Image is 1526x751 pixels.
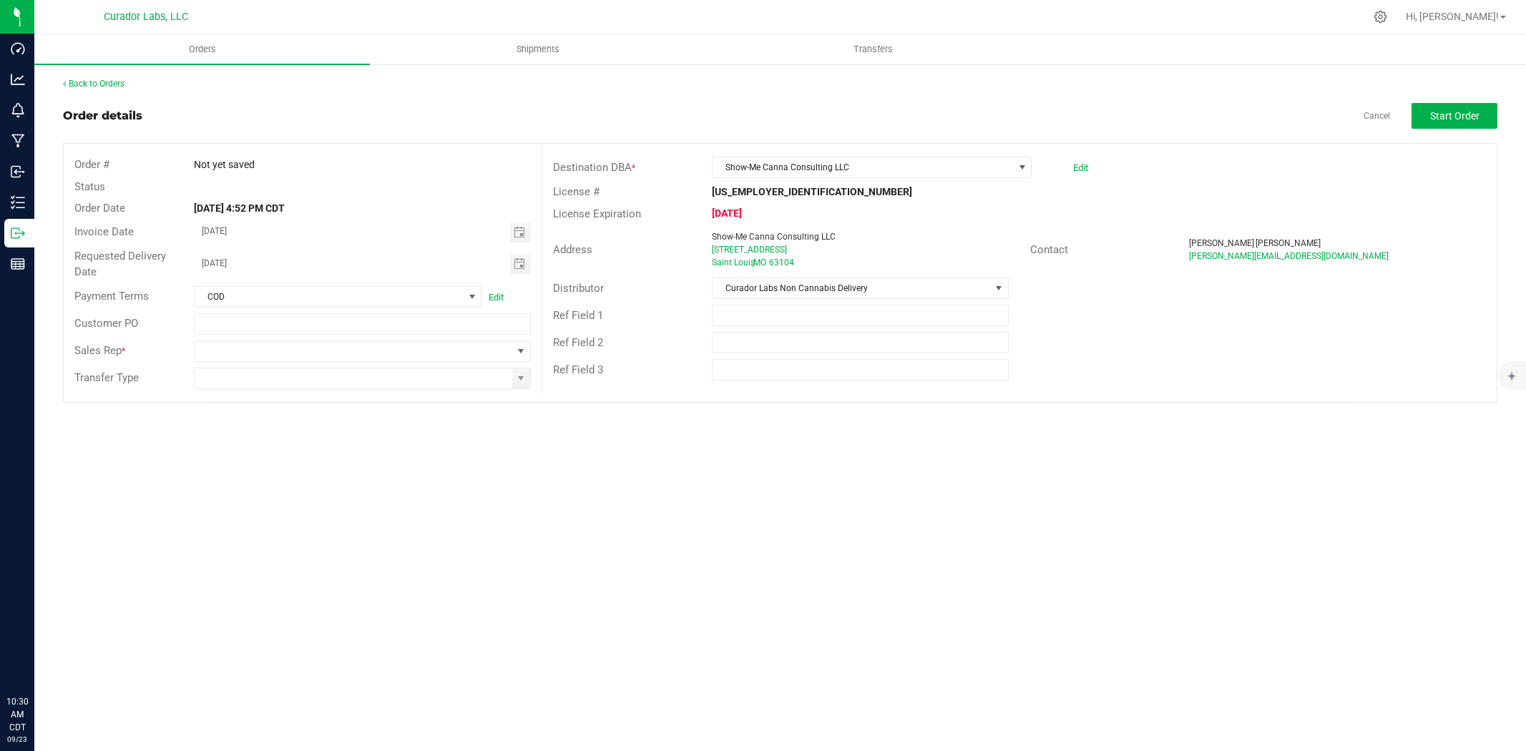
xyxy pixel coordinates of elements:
p: 10:30 AM CDT [6,695,28,734]
span: License # [553,185,600,198]
p: 09/23 [6,734,28,745]
span: Curador Labs, LLC [104,11,188,23]
span: Sales Rep [74,344,122,357]
inline-svg: Monitoring [11,103,25,117]
span: COD [195,287,463,307]
div: Manage settings [1371,10,1389,24]
span: Status [74,180,105,193]
span: Order Date [74,202,125,215]
span: Curador Labs Non Cannabis Delivery [713,278,990,298]
span: Contact [1030,243,1068,256]
span: 63104 [769,257,794,267]
span: Ref Field 1 [553,309,603,322]
span: Toggle calendar [510,222,531,242]
div: Order details [63,107,142,124]
button: Start Order [1412,103,1497,129]
a: Cancel [1364,110,1390,122]
inline-svg: Inventory [11,195,25,210]
inline-svg: Outbound [11,226,25,240]
span: Order # [74,158,109,171]
span: Ref Field 2 [553,336,603,349]
span: Show-Me Canna Consulting LLC [713,157,1013,177]
a: Edit [1073,162,1088,173]
span: Distributor [553,282,604,295]
strong: [US_EMPLOYER_IDENTIFICATION_NUMBER] [712,186,912,197]
span: [PERSON_NAME] [1189,238,1254,248]
span: [PERSON_NAME][EMAIL_ADDRESS][DOMAIN_NAME] [1189,251,1389,261]
span: Show-Me Canna Consulting LLC [712,232,836,242]
span: Hi, [PERSON_NAME]! [1406,11,1499,22]
inline-svg: Analytics [11,72,25,87]
span: Not yet saved [194,159,255,170]
span: Payment Terms [74,290,149,303]
inline-svg: Reports [11,257,25,271]
iframe: Resource center unread badge [42,634,59,652]
span: Requested Delivery Date [74,250,166,279]
span: Saint Louis [712,257,755,267]
a: Orders [34,34,370,64]
span: [PERSON_NAME] [1256,238,1321,248]
span: Transfers [834,43,912,56]
span: Address [553,243,592,256]
span: Start Order [1430,110,1479,122]
inline-svg: Inbound [11,165,25,179]
iframe: Resource center [14,637,57,679]
span: , [752,257,753,267]
strong: [DATE] 4:52 PM CDT [194,202,285,214]
a: Back to Orders [63,79,124,89]
a: Edit [489,292,504,303]
span: MO [753,257,766,267]
strong: [DATE] [712,207,742,219]
span: License Expiration [553,207,641,220]
inline-svg: Dashboard [11,41,25,56]
span: Orders [170,43,235,56]
inline-svg: Manufacturing [11,134,25,148]
span: Customer PO [74,317,138,330]
span: Shipments [497,43,579,56]
span: Invoice Date [74,225,134,238]
span: Toggle calendar [510,254,531,274]
span: Transfer Type [74,371,139,384]
span: Destination DBA [553,161,632,174]
a: Transfers [705,34,1041,64]
span: Ref Field 3 [553,363,603,376]
a: Shipments [370,34,705,64]
span: [STREET_ADDRESS] [712,245,787,255]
